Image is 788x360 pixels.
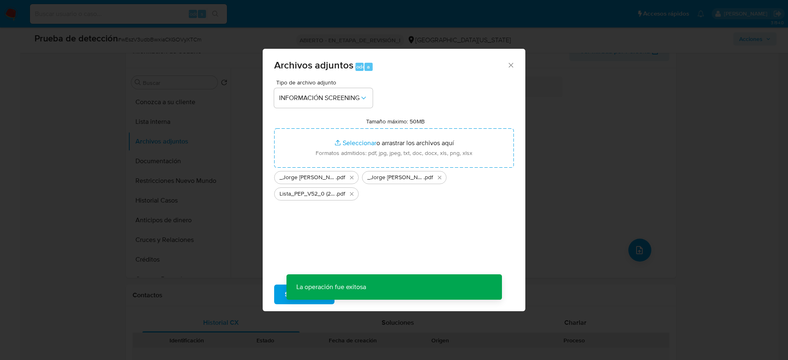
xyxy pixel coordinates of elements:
[296,282,366,292] font: La operación fue exitosa
[367,63,370,71] font: a
[336,173,345,181] font: .pdf
[366,118,425,125] label: Tamaño máximo: 50MB
[276,80,375,85] span: Tipo de archivo adjunto
[336,189,345,198] font: .pdf
[274,58,353,72] font: Archivos adjuntos
[279,93,360,103] font: INFORMACIÓN SCREENING
[507,61,514,68] button: Cerrar
[424,173,433,181] font: .pdf
[367,173,424,182] span: _Jorge [PERSON_NAME] Anzolabehere_ LAVADO DE DINERO - Buscar con Google
[435,173,444,182] button: Eliminar _Jorge Ariel Lopez Anzolabehere_ LAVADO DE DINERO - Buscar con Google.pdf
[274,285,334,304] button: Subir archivo
[274,168,514,201] ul: Archivos seleccionados
[279,173,396,181] font: _Jorge [PERSON_NAME] - Buscar con Google
[274,88,373,108] button: INFORMACIÓN SCREENING
[347,189,357,199] button: Eliminar Lista_PEP_V52_0 (2).xlsx - Hojas de cálculo de Google.pdf
[347,173,357,182] button: Eliminar _Jorge Ariel Lopez Anzolabehere_ - Buscar con Google.pdf
[285,285,324,303] span: Subir archivo
[353,63,365,71] font: Todo
[279,190,336,198] span: Lista_PEP_V52_0 (2).xlsx - Hojas de cálculo de Google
